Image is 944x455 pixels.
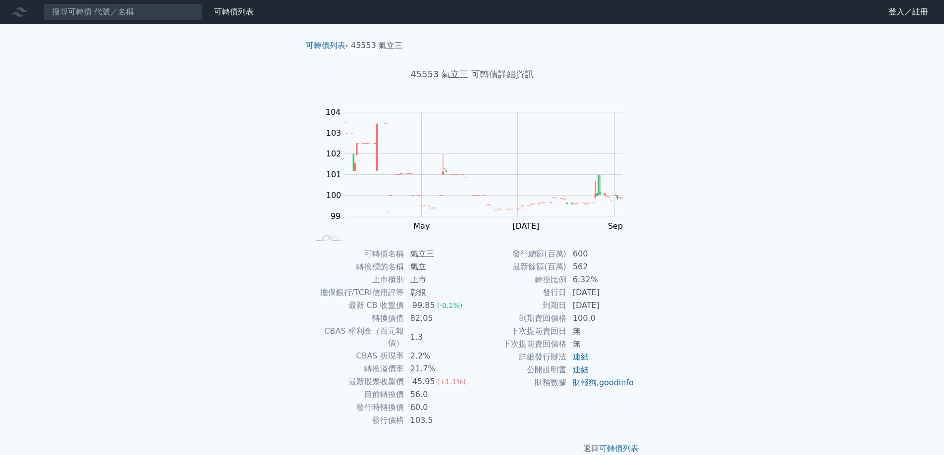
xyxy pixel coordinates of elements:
tspan: Sep [608,221,623,231]
a: goodinfo [599,378,634,387]
h1: 45553 氣立三 可轉債詳細資訊 [298,67,647,81]
td: 最新 CB 收盤價 [310,299,404,312]
td: 詳細發行辦法 [472,351,567,363]
g: Series [345,123,622,212]
p: 返回 [298,443,647,455]
td: 氣立三 [404,248,472,260]
td: 下次提前賣回價格 [472,338,567,351]
span: (+1.1%) [437,378,466,386]
tspan: May [413,221,430,231]
td: [DATE] [567,299,635,312]
td: 56.0 [404,388,472,401]
a: 可轉債列表 [599,444,639,453]
td: 上市 [404,273,472,286]
div: 99.85 [410,300,437,311]
td: 發行日 [472,286,567,299]
td: 600 [567,248,635,260]
a: 連結 [573,352,589,361]
li: › [306,40,348,51]
td: 103.5 [404,414,472,427]
td: 無 [567,325,635,338]
td: 82.05 [404,312,472,325]
td: 發行時轉換價 [310,401,404,414]
td: [DATE] [567,286,635,299]
input: 搜尋可轉債 代號／名稱 [44,3,202,20]
td: 到期賣回價格 [472,312,567,325]
td: 最新餘額(百萬) [472,260,567,273]
td: 2.2% [404,350,472,362]
td: 轉換價值 [310,312,404,325]
td: 公開說明書 [472,363,567,376]
td: 擔保銀行/TCRI信用評等 [310,286,404,299]
a: 可轉債列表 [306,41,345,50]
td: 轉換標的名稱 [310,260,404,273]
td: 氣立 [404,260,472,273]
td: 21.7% [404,362,472,375]
td: 轉換溢價率 [310,362,404,375]
iframe: Chat Widget [894,407,944,455]
td: 目前轉換價 [310,388,404,401]
td: 可轉債名稱 [310,248,404,260]
td: 財務數據 [472,376,567,389]
tspan: 100 [326,191,341,200]
a: 可轉債列表 [214,7,254,16]
td: 1.3 [404,325,472,350]
td: 下次提前賣回日 [472,325,567,338]
tspan: 99 [331,211,340,221]
span: (-0.1%) [437,302,463,309]
td: 上市櫃別 [310,273,404,286]
tspan: 102 [326,149,341,158]
td: CBAS 權利金（百元報價） [310,325,404,350]
a: 財報狗 [573,378,597,387]
tspan: 103 [326,128,341,138]
td: 100.0 [567,312,635,325]
td: 發行總額(百萬) [472,248,567,260]
a: 連結 [573,365,589,374]
td: 562 [567,260,635,273]
td: 6.32% [567,273,635,286]
td: 轉換比例 [472,273,567,286]
a: 登入／註冊 [881,4,936,20]
div: 45.95 [410,376,437,388]
td: , [567,376,635,389]
tspan: 101 [326,170,341,179]
td: 60.0 [404,401,472,414]
td: 最新股票收盤價 [310,375,404,388]
g: Chart [321,107,638,231]
td: CBAS 折現率 [310,350,404,362]
li: 45553 氣立三 [351,40,402,51]
tspan: 104 [326,107,341,117]
td: 無 [567,338,635,351]
tspan: [DATE] [512,221,539,231]
td: 到期日 [472,299,567,312]
td: 發行價格 [310,414,404,427]
td: 彰銀 [404,286,472,299]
